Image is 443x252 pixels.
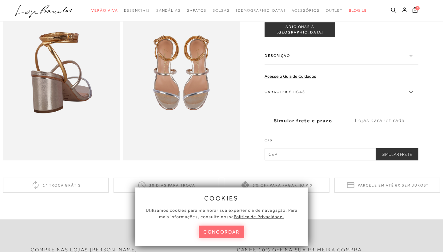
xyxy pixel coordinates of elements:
a: Acesse o Guia de Cuidados [265,74,316,79]
a: categoryNavScreenReaderText [292,5,320,16]
div: Parcele em até 6x sem juros* [334,178,440,193]
span: 0 [415,6,420,10]
span: Sapatos [187,8,206,13]
span: Bolsas [213,8,230,13]
span: Sandálias [156,8,181,13]
label: CEP [265,138,418,147]
label: Simular frete e prazo [265,112,341,129]
button: ADICIONAR À [GEOGRAPHIC_DATA] [265,22,335,37]
a: categoryNavScreenReaderText [156,5,181,16]
label: Lojas para retirada [341,112,418,129]
div: 1ª troca grátis [3,178,109,193]
span: cookies [204,195,239,202]
span: BLOG LB [349,8,367,13]
span: Verão Viva [91,8,118,13]
div: 5% off para pagar no PIX [224,178,329,193]
span: Utilizamos cookies para melhorar sua experiência de navegação. Para mais informações, consulte nossa [146,208,297,219]
label: Descrição [265,47,418,65]
button: concordar [199,226,244,238]
a: categoryNavScreenReaderText [326,5,343,16]
a: noSubCategoriesText [236,5,285,16]
button: 0 [411,7,419,15]
span: Acessórios [292,8,320,13]
span: Outlet [326,8,343,13]
span: ADICIONAR À [GEOGRAPHIC_DATA] [265,25,335,35]
a: categoryNavScreenReaderText [187,5,206,16]
button: Simular Frete [376,148,418,160]
a: categoryNavScreenReaderText [91,5,118,16]
a: BLOG LB [349,5,367,16]
a: categoryNavScreenReaderText [124,5,150,16]
div: 30 dias para troca [114,178,219,193]
a: Política de Privacidade. [234,214,284,219]
label: Características [265,83,418,101]
a: categoryNavScreenReaderText [213,5,230,16]
span: Essenciais [124,8,150,13]
span: [DEMOGRAPHIC_DATA] [236,8,285,13]
input: CEP [265,148,418,160]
